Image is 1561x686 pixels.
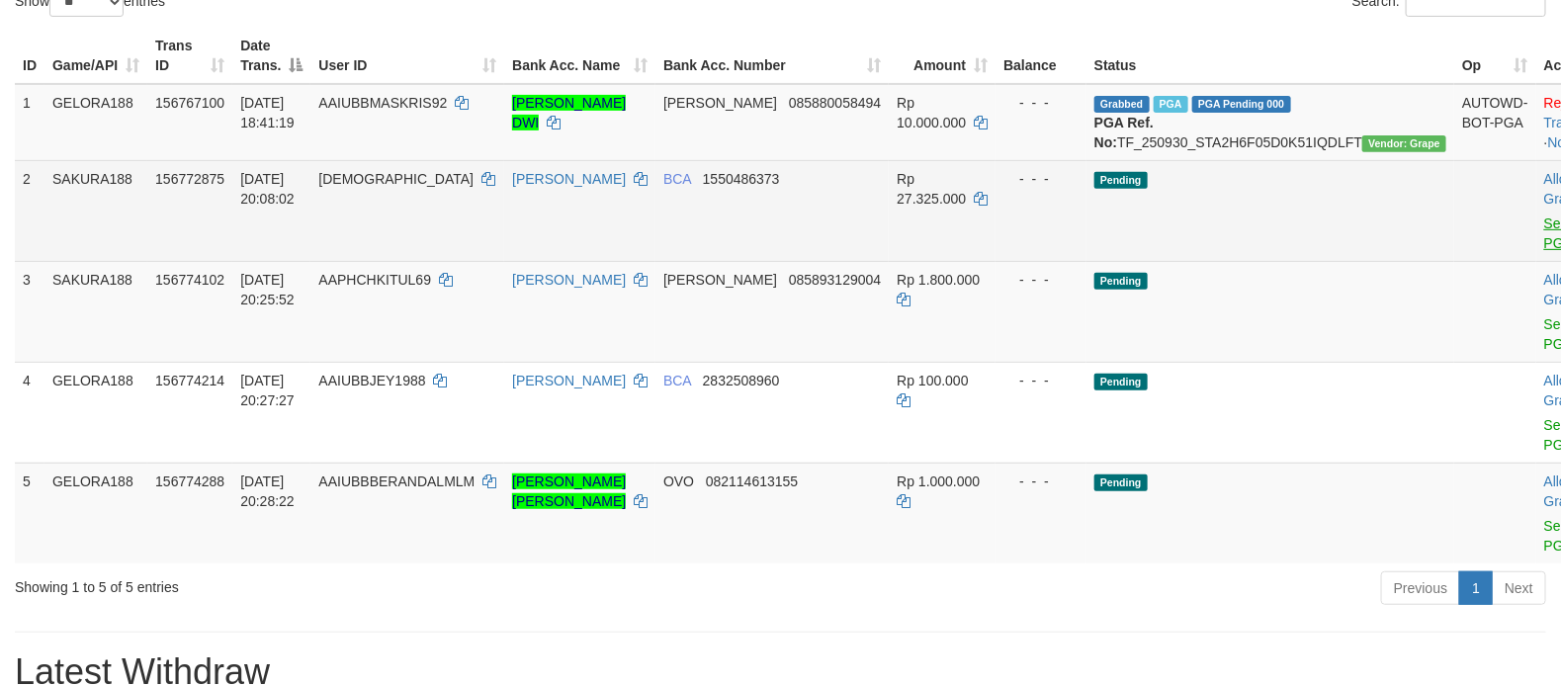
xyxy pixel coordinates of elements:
[1094,172,1148,189] span: Pending
[240,95,295,130] span: [DATE] 18:41:19
[663,95,777,111] span: [PERSON_NAME]
[15,84,44,161] td: 1
[318,373,425,388] span: AAIUBBJEY1988
[512,473,626,509] a: [PERSON_NAME] [PERSON_NAME]
[155,272,224,288] span: 156774102
[897,373,968,388] span: Rp 100.000
[789,95,881,111] span: Copy 085880058494 to clipboard
[318,272,431,288] span: AAPHCHKITUL69
[1094,115,1154,150] b: PGA Ref. No:
[512,272,626,288] a: [PERSON_NAME]
[15,569,636,597] div: Showing 1 to 5 of 5 entries
[15,362,44,463] td: 4
[155,95,224,111] span: 156767100
[232,28,310,84] th: Date Trans.: activate to sort column descending
[897,272,980,288] span: Rp 1.800.000
[897,171,966,207] span: Rp 27.325.000
[1154,96,1188,113] span: Marked by aquricky
[512,373,626,388] a: [PERSON_NAME]
[1454,84,1536,161] td: AUTOWD-BOT-PGA
[1454,28,1536,84] th: Op: activate to sort column ascending
[44,463,147,563] td: GELORA188
[703,373,780,388] span: Copy 2832508960 to clipboard
[1094,374,1148,390] span: Pending
[1362,135,1446,152] span: Vendor URL: https://settle31.1velocity.biz
[1492,571,1546,605] a: Next
[1086,84,1454,161] td: TF_250930_STA2H6F05D0K51IQDLFT
[240,373,295,408] span: [DATE] 20:27:27
[44,362,147,463] td: GELORA188
[240,272,295,307] span: [DATE] 20:25:52
[655,28,889,84] th: Bank Acc. Number: activate to sort column ascending
[318,473,475,489] span: AAIUBBBERANDALMLM
[15,28,44,84] th: ID
[1003,472,1079,491] div: - - -
[789,272,881,288] span: Copy 085893129004 to clipboard
[310,28,504,84] th: User ID: activate to sort column ascending
[1381,571,1460,605] a: Previous
[1459,571,1493,605] a: 1
[663,473,694,489] span: OVO
[44,84,147,161] td: GELORA188
[15,160,44,261] td: 2
[44,160,147,261] td: SAKURA188
[663,272,777,288] span: [PERSON_NAME]
[15,463,44,563] td: 5
[663,373,691,388] span: BCA
[1003,93,1079,113] div: - - -
[1003,270,1079,290] div: - - -
[240,171,295,207] span: [DATE] 20:08:02
[663,171,691,187] span: BCA
[155,373,224,388] span: 156774214
[1003,169,1079,189] div: - - -
[996,28,1086,84] th: Balance
[706,473,798,489] span: Copy 082114613155 to clipboard
[44,28,147,84] th: Game/API: activate to sort column ascending
[1086,28,1454,84] th: Status
[1094,96,1150,113] span: Grabbed
[512,95,626,130] a: [PERSON_NAME] DWI
[240,473,295,509] span: [DATE] 20:28:22
[318,95,447,111] span: AAIUBBMASKRIS92
[15,261,44,362] td: 3
[512,171,626,187] a: [PERSON_NAME]
[897,473,980,489] span: Rp 1.000.000
[318,171,474,187] span: [DEMOGRAPHIC_DATA]
[504,28,655,84] th: Bank Acc. Name: activate to sort column ascending
[44,261,147,362] td: SAKURA188
[897,95,966,130] span: Rp 10.000.000
[147,28,232,84] th: Trans ID: activate to sort column ascending
[703,171,780,187] span: Copy 1550486373 to clipboard
[889,28,996,84] th: Amount: activate to sort column ascending
[1094,273,1148,290] span: Pending
[155,171,224,187] span: 156772875
[155,473,224,489] span: 156774288
[1094,474,1148,491] span: Pending
[1003,371,1079,390] div: - - -
[1192,96,1291,113] span: PGA Pending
